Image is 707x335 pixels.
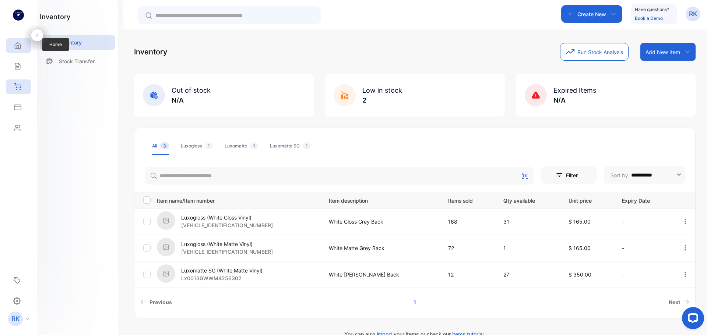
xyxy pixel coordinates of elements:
p: - [622,271,667,278]
img: item [157,264,175,283]
a: Book a Demo [635,15,663,21]
p: White Matte Grey Back [329,244,433,252]
p: N/A [553,95,596,105]
span: 1 [303,142,311,149]
iframe: LiveChat chat widget [676,304,707,335]
p: Unit price [569,195,607,204]
span: $ 165.00 [569,245,591,251]
p: Luxogloss (White Gloss Vinyl) [181,214,273,221]
span: Out of stock [172,86,211,94]
span: Previous [150,298,172,306]
p: Items sold [448,195,488,204]
div: All [152,143,169,149]
p: 12 [448,271,488,278]
p: Luxomatte SG (White Matte Vinyl) [181,267,263,274]
button: RK [686,5,700,23]
p: 2 [362,95,402,105]
button: Run Stock Analysis [560,43,629,61]
a: Page 1 is your current page [405,295,425,309]
p: - [622,244,667,252]
img: logo [13,10,24,21]
span: 3 [160,142,169,149]
img: item [157,211,175,230]
span: Expired Items [553,86,596,94]
span: Home [42,38,69,51]
span: 1 [205,142,213,149]
p: Qty available [503,195,553,204]
p: RK [689,9,697,19]
p: - [622,218,667,225]
p: Luxogloss (White Matte Vinyl) [181,240,273,248]
p: 72 [448,244,488,252]
p: 31 [503,218,553,225]
span: 1 [250,142,258,149]
p: 168 [448,218,488,225]
p: Stock Transfer [59,57,95,65]
div: Luxogloss [181,143,213,149]
span: Low in stock [362,86,402,94]
p: [VEHICLE_IDENTIFICATION_NUMBER] [181,248,273,256]
p: Inventory [134,46,167,57]
p: 1 [503,244,553,252]
ul: Pagination [134,295,695,309]
span: $ 165.00 [569,218,591,225]
p: Lx001SGWWM4256302 [181,274,263,282]
p: Have questions? [635,6,669,13]
p: Item name/Item number [157,195,320,204]
p: Sort by [611,171,628,179]
p: [VEHICLE_IDENTIFICATION_NUMBER] [181,221,273,229]
div: Luxomatte SG [270,143,311,149]
a: Next page [666,295,692,309]
p: 27 [503,271,553,278]
a: Stock Transfer [40,54,115,69]
button: Create New [561,5,622,23]
img: item [157,238,175,256]
div: Luxomatte [225,143,258,149]
a: Previous page [137,295,175,309]
p: White [PERSON_NAME] Back [329,271,433,278]
p: Expiry Date [622,195,667,204]
p: Create New [577,10,606,18]
p: N/A [172,95,211,105]
a: Inventory [40,35,115,50]
p: RK [11,314,20,324]
p: Add New Item [646,48,680,56]
p: Item description [329,195,433,204]
p: Inventory [59,39,82,46]
button: Sort by [604,166,685,184]
span: Next [669,298,680,306]
p: White Gloss Grey Back [329,218,433,225]
h1: inventory [40,12,70,22]
span: $ 350.00 [569,271,591,278]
